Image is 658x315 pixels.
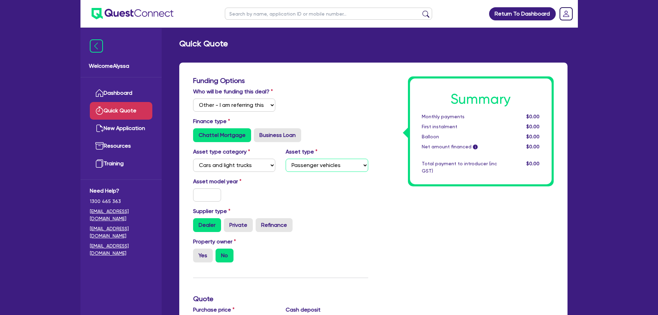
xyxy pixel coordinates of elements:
label: Business Loan [254,128,301,142]
label: Supplier type [193,207,230,215]
span: 1300 465 363 [90,198,152,205]
span: $0.00 [526,124,540,129]
input: Search by name, application ID or mobile number... [225,8,432,20]
h3: Quote [193,295,368,303]
label: Who will be funding this deal? [193,87,273,96]
label: Asset type [286,148,317,156]
span: Welcome Alyssa [89,62,153,70]
span: Need Help? [90,187,152,195]
img: resources [95,142,104,150]
a: Training [90,155,152,173]
h1: Summary [422,91,540,108]
a: Resources [90,137,152,155]
a: [EMAIL_ADDRESS][DOMAIN_NAME] [90,225,152,240]
a: New Application [90,120,152,137]
a: Return To Dashboard [489,7,556,20]
a: Dashboard [90,84,152,102]
span: $0.00 [526,134,540,139]
a: [EMAIL_ADDRESS][DOMAIN_NAME] [90,208,152,222]
h3: Funding Options [193,76,368,85]
label: Yes [193,249,213,262]
div: Total payment to introducer (inc GST) [417,160,502,175]
img: quest-connect-logo-blue [92,8,173,19]
span: i [473,145,478,149]
div: Monthly payments [417,113,502,120]
label: Property owner [193,238,236,246]
img: new-application [95,124,104,132]
label: Cash deposit [286,306,321,314]
a: Dropdown toggle [557,5,575,23]
img: quick-quote [95,106,104,115]
a: [EMAIL_ADDRESS][DOMAIN_NAME] [90,242,152,257]
a: Quick Quote [90,102,152,120]
img: training [95,159,104,168]
label: No [216,249,233,262]
div: Balloon [417,133,502,140]
div: First instalment [417,123,502,130]
div: Net amount financed [417,143,502,150]
span: $0.00 [526,161,540,166]
label: Asset model year [188,177,281,186]
span: $0.00 [526,144,540,149]
span: $0.00 [526,114,540,119]
label: Finance type [193,117,230,126]
label: Refinance [256,218,293,232]
label: Purchase price [193,306,235,314]
label: Asset type category [193,148,250,156]
label: Private [224,218,253,232]
img: icon-menu-close [90,39,103,53]
h2: Quick Quote [179,39,228,49]
label: Chattel Mortgage [193,128,251,142]
label: Dealer [193,218,221,232]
